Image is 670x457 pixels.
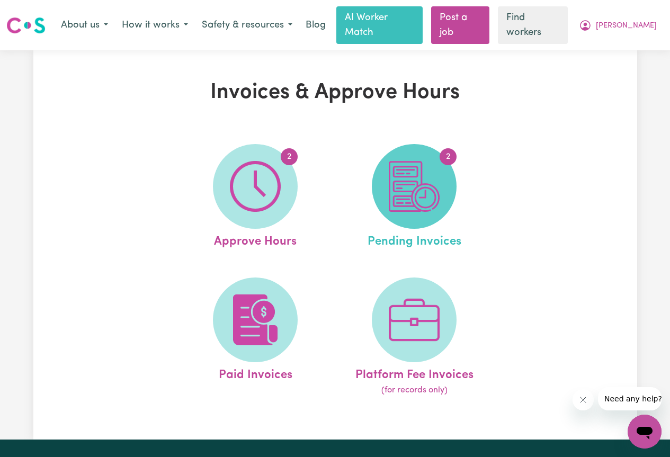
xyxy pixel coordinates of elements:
[54,14,115,37] button: About us
[195,14,299,37] button: Safety & resources
[219,362,292,384] span: Paid Invoices
[179,277,332,397] a: Paid Invoices
[498,6,568,44] a: Find workers
[596,20,657,32] span: [PERSON_NAME]
[115,14,195,37] button: How it works
[336,6,423,44] a: AI Worker Match
[355,362,474,384] span: Platform Fee Invoices
[572,14,664,37] button: My Account
[368,229,461,251] span: Pending Invoices
[6,16,46,35] img: Careseekers logo
[338,277,490,397] a: Platform Fee Invoices(for records only)
[179,144,332,251] a: Approve Hours
[431,6,489,44] a: Post a job
[214,229,297,251] span: Approve Hours
[573,389,594,410] iframe: Close message
[628,415,662,449] iframe: Button to launch messaging window
[281,148,298,165] span: 2
[598,387,662,410] iframe: Message from company
[381,384,448,397] span: (for records only)
[440,148,457,165] span: 2
[6,7,64,16] span: Need any help?
[6,13,46,38] a: Careseekers logo
[140,80,530,105] h1: Invoices & Approve Hours
[338,144,490,251] a: Pending Invoices
[299,14,332,37] a: Blog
